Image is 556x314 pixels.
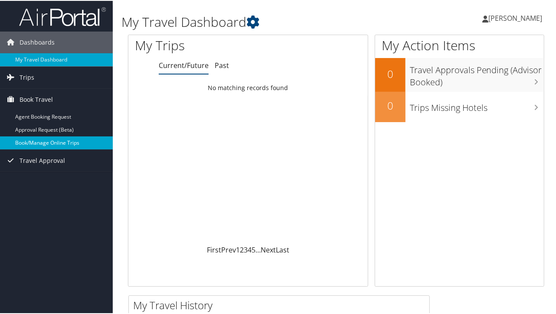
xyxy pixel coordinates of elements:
a: 3 [244,244,248,254]
span: Dashboards [20,31,55,52]
h3: Travel Approvals Pending (Advisor Booked) [410,59,544,87]
a: Next [261,244,276,254]
a: [PERSON_NAME] [482,4,551,30]
h1: My Trips [135,36,262,54]
a: 2 [240,244,244,254]
a: Last [276,244,289,254]
img: airportal-logo.png [19,6,106,26]
h1: My Travel Dashboard [121,12,408,30]
a: 0Travel Approvals Pending (Advisor Booked) [375,57,544,91]
h2: 0 [375,97,406,112]
h1: My Action Items [375,36,544,54]
span: … [255,244,261,254]
a: First [207,244,221,254]
h3: Trips Missing Hotels [410,97,544,113]
span: Book Travel [20,88,53,110]
span: Trips [20,66,34,87]
span: [PERSON_NAME] [488,13,542,22]
a: 4 [248,244,252,254]
h2: My Travel History [133,297,429,312]
a: Prev [221,244,236,254]
a: 5 [252,244,255,254]
h2: 0 [375,66,406,81]
a: Current/Future [159,60,209,69]
a: 0Trips Missing Hotels [375,91,544,121]
a: Past [215,60,229,69]
a: 1 [236,244,240,254]
td: No matching records found [128,79,368,95]
span: Travel Approval [20,149,65,171]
